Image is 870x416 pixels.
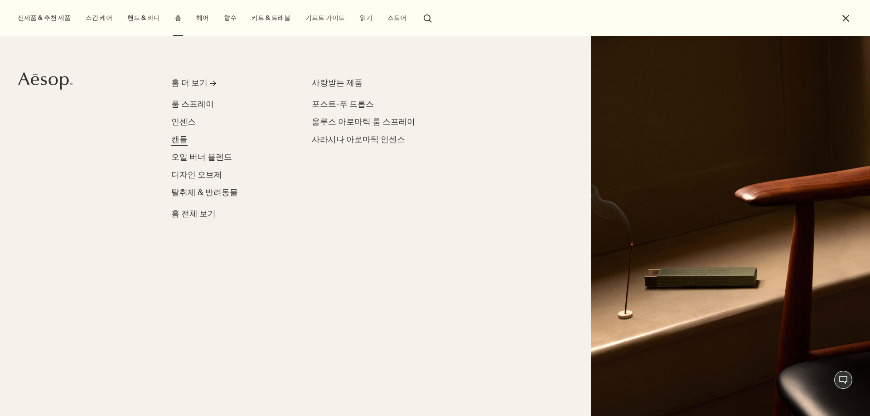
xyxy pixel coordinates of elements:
[171,77,208,89] div: 홈 더 보기
[312,134,405,145] span: 사라시나 아로마틱 인센스
[304,12,347,24] a: 기프트 가이드
[222,12,238,24] a: 향수
[171,134,188,146] a: 캔들
[16,70,75,95] a: Aesop
[358,12,374,24] a: 읽기
[250,12,292,24] a: 키트 & 트래블
[312,99,374,110] span: 포스트-푸 드롭스
[386,12,408,24] button: 스토어
[171,152,232,163] span: 오일 버너 블렌드
[173,12,183,24] a: 홈
[171,116,196,127] span: 인센스
[171,134,188,145] span: 캔들
[171,77,286,93] a: 홈 더 보기
[126,12,162,24] a: 핸드 & 바디
[16,12,72,24] button: 신제품 & 추천 제품
[171,169,222,180] span: 디자인 오브제
[841,13,851,24] button: 메뉴 닫기
[194,12,211,24] a: 헤어
[591,36,870,416] img: Warmly lit room containing lamp and mid-century furniture.
[312,77,451,89] div: 사랑받는 제품
[312,116,415,128] a: 올루스 아로마틱 룸 스프레이
[171,186,238,199] a: 탈취제 & 반려동물
[171,208,216,220] span: 홈 전체 보기
[834,371,852,389] button: 1:1 채팅 상담
[171,169,222,181] a: 디자인 오브제
[84,12,114,24] a: 스킨 케어
[171,99,214,110] span: 룸 스프레이
[18,72,72,90] svg: Aesop
[312,98,374,110] a: 포스트-푸 드롭스
[171,151,232,163] a: 오일 버너 블렌드
[171,116,196,128] a: 인센스
[420,9,436,26] button: 검색창 열기
[312,134,405,146] a: 사라시나 아로마틱 인센스
[171,204,216,220] a: 홈 전체 보기
[171,98,214,110] a: 룸 스프레이
[171,187,238,198] span: 탈취제 & 반려동물
[312,116,415,127] span: 올루스 아로마틱 룸 스프레이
